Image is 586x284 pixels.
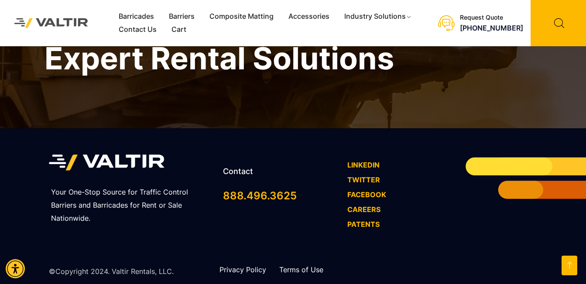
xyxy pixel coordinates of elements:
[347,205,380,214] a: CAREERS
[45,38,394,78] h2: Expert Rental Solutions
[7,10,96,36] img: Valtir Rentals
[223,167,339,176] h2: Contact
[337,10,419,23] a: Industry Solutions
[347,220,380,229] a: PATENTS
[460,24,523,32] a: call (888) 496-3625
[279,265,323,274] a: Terms of Use
[347,161,380,169] a: LINKEDIN - open in a new tab
[223,189,297,202] a: call 888.496.3625
[49,265,174,278] p: ©Copyright 2024. Valtir Rentals, LLC.
[51,186,212,225] p: Your One-Stop Source for Traffic Control Barriers and Barricades for Rent or Sale Nationwide.
[49,150,164,175] img: Valtir Rentals
[111,23,164,36] a: Contact Us
[164,23,194,36] a: Cart
[347,175,380,184] a: TWITTER - open in a new tab
[161,10,202,23] a: Barriers
[6,259,25,278] div: Accessibility Menu
[219,265,266,274] a: Privacy Policy
[111,10,161,23] a: Barricades
[202,10,281,23] a: Composite Matting
[562,256,577,275] a: Open this option
[460,14,523,21] div: Request Quote
[347,190,386,199] a: FACEBOOK - open in a new tab
[281,10,337,23] a: Accessories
